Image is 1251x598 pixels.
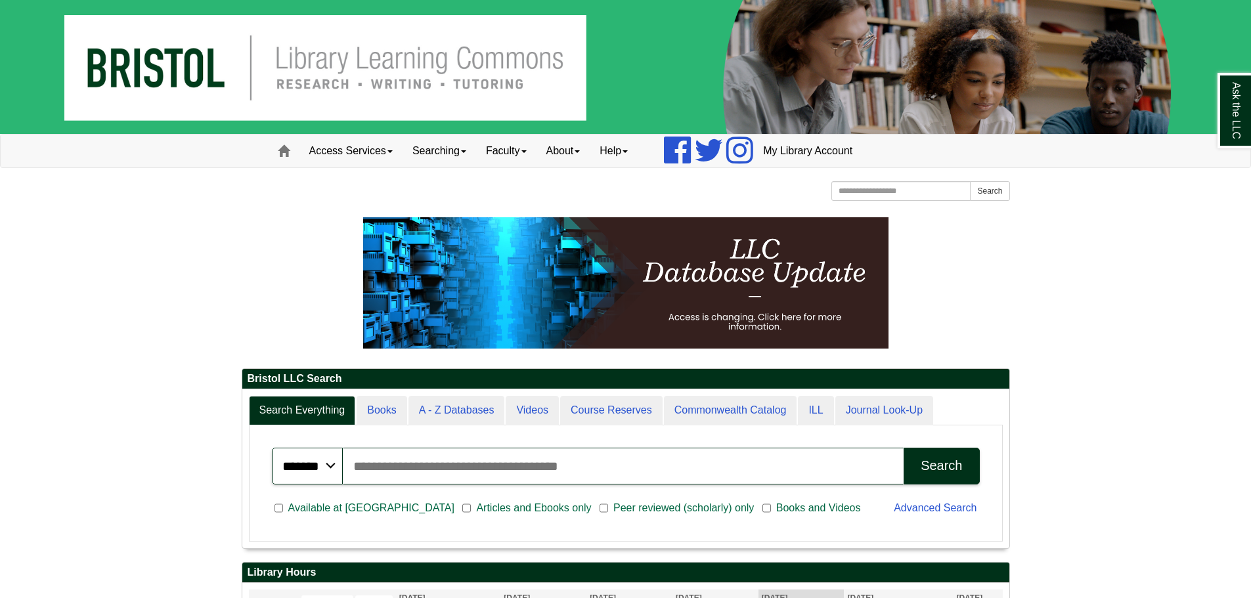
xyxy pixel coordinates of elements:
[506,396,559,425] a: Videos
[904,448,979,484] button: Search
[471,500,596,516] span: Articles and Ebooks only
[921,458,962,473] div: Search
[403,135,476,167] a: Searching
[363,217,889,349] img: HTML tutorial
[242,563,1009,583] h2: Library Hours
[835,396,933,425] a: Journal Look-Up
[462,502,471,514] input: Articles and Ebooks only
[283,500,460,516] span: Available at [GEOGRAPHIC_DATA]
[771,500,866,516] span: Books and Videos
[476,135,537,167] a: Faculty
[537,135,590,167] a: About
[590,135,638,167] a: Help
[249,396,356,425] a: Search Everything
[753,135,862,167] a: My Library Account
[600,502,608,514] input: Peer reviewed (scholarly) only
[357,396,406,425] a: Books
[299,135,403,167] a: Access Services
[664,396,797,425] a: Commonwealth Catalog
[798,396,833,425] a: ILL
[242,369,1009,389] h2: Bristol LLC Search
[894,502,977,513] a: Advanced Search
[408,396,505,425] a: A - Z Databases
[608,500,759,516] span: Peer reviewed (scholarly) only
[762,502,771,514] input: Books and Videos
[970,181,1009,201] button: Search
[560,396,663,425] a: Course Reserves
[274,502,283,514] input: Available at [GEOGRAPHIC_DATA]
